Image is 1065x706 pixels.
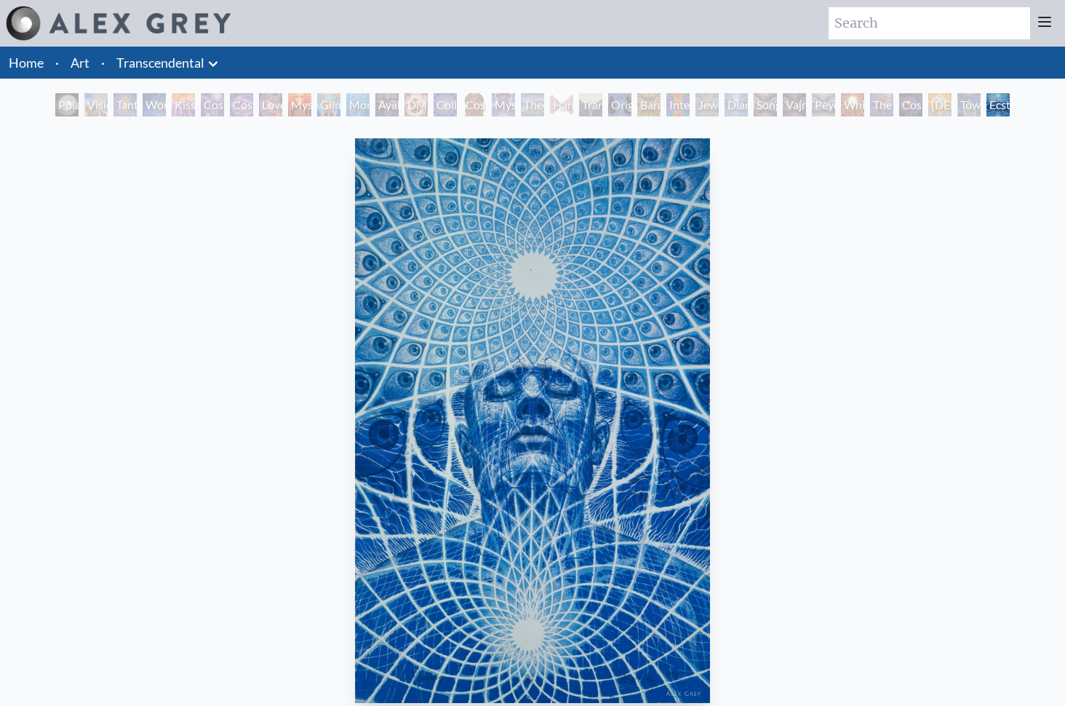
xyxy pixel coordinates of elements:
div: Ecstasy [986,93,1010,116]
div: DMT - The Spirit Molecule [404,93,428,116]
div: Peyote Being [812,93,835,116]
li: · [95,47,111,79]
div: Toward the One [957,93,981,116]
li: · [49,47,65,79]
div: Wonder [143,93,166,116]
div: The Great Turn [870,93,893,116]
div: Song of Vajra Being [754,93,777,116]
div: Jewel Being [695,93,719,116]
div: Mystic Eye [492,93,515,116]
div: Monochord [346,93,370,116]
div: [DEMOGRAPHIC_DATA] [928,93,952,116]
div: Theologue [521,93,544,116]
div: Diamond Being [725,93,748,116]
div: Hands that See [550,93,573,116]
input: Search [829,7,1030,39]
div: Bardo Being [637,93,661,116]
div: Glimpsing the Empyrean [317,93,340,116]
a: Art [71,52,89,73]
div: Cosmic Consciousness [899,93,922,116]
div: Kiss of the [MEDICAL_DATA] [172,93,195,116]
div: Cosmic Creativity [201,93,224,116]
div: Transfiguration [579,93,602,116]
div: Polar Unity Spiral [55,93,79,116]
div: Cosmic [DEMOGRAPHIC_DATA] [463,93,486,116]
div: Mysteriosa 2 [288,93,311,116]
img: Ecstacy-1993-Alex-Grey-watermarked.jpg [355,138,711,703]
div: Tantra [113,93,137,116]
div: Ayahuasca Visitation [375,93,399,116]
div: Interbeing [666,93,690,116]
div: Love is a Cosmic Force [259,93,282,116]
div: Collective Vision [434,93,457,116]
a: Home [9,55,44,71]
div: White Light [841,93,864,116]
div: Cosmic Artist [230,93,253,116]
div: Original Face [608,93,631,116]
div: Vajra Being [783,93,806,116]
div: Visionary Origin of Language [84,93,108,116]
a: Transcendental [116,52,204,73]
